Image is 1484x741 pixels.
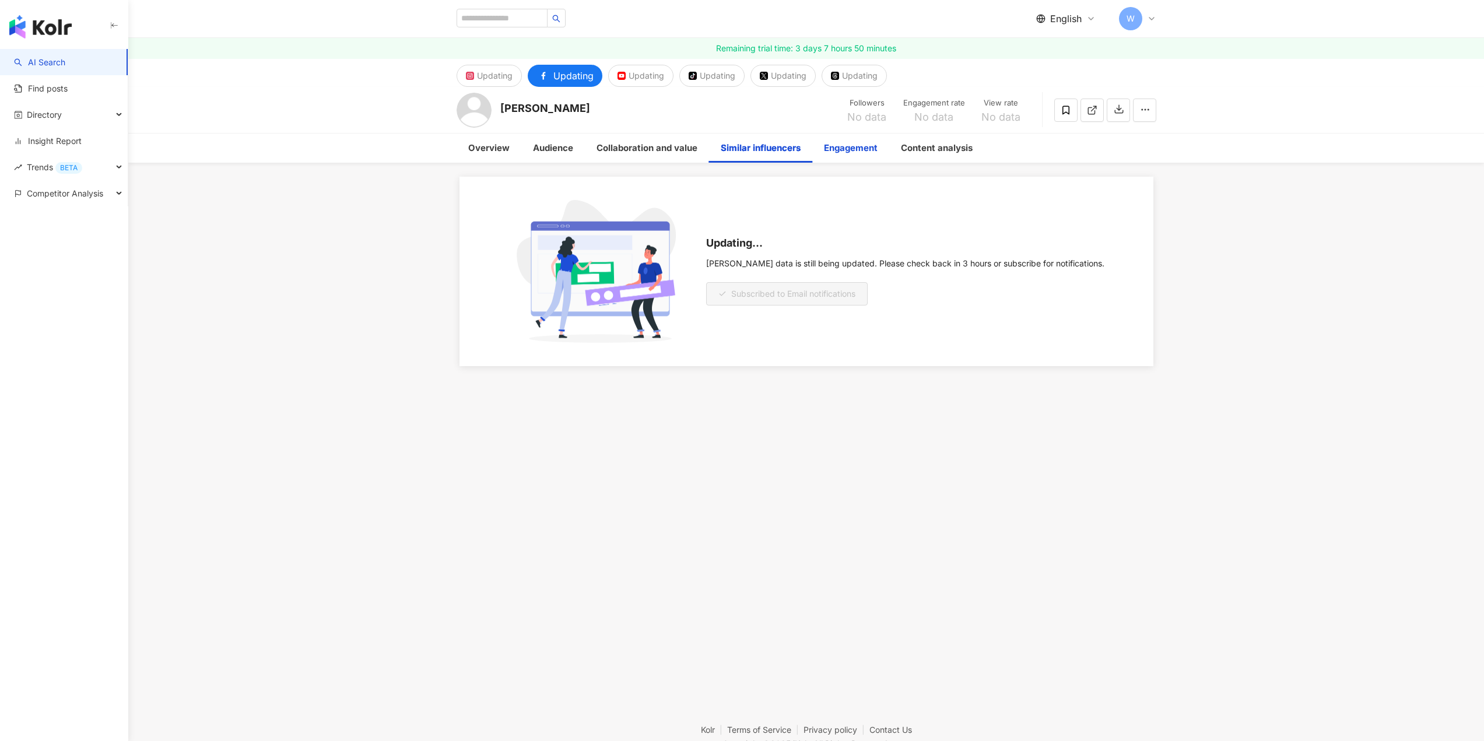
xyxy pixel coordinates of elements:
[842,68,878,84] div: Updating
[552,15,560,23] span: search
[128,38,1484,59] a: Remaining trial time: 3 days 7 hours 50 minutes
[914,111,953,123] span: No data
[608,65,673,87] button: Updating
[553,68,594,84] div: Updating
[14,135,82,147] a: Insight Report
[706,237,1104,250] div: Updating...
[9,15,72,38] img: logo
[457,93,492,128] img: KOL Avatar
[597,141,697,155] div: Collaboration and value
[847,111,886,123] span: No data
[679,65,745,87] button: Updating
[508,200,692,343] img: subscribe cta
[1050,12,1082,25] span: English
[27,154,82,180] span: Trends
[706,282,868,305] button: Subscribed to Email notifications
[903,97,965,109] div: Engagement rate
[804,725,869,735] a: Privacy policy
[701,725,727,735] a: Kolr
[727,725,804,735] a: Terms of Service
[468,141,510,155] div: Overview
[706,259,1104,268] div: [PERSON_NAME] data is still being updated. Please check back in 3 hours or subscribe for notifica...
[27,101,62,128] span: Directory
[869,725,912,735] a: Contact Us
[771,68,806,84] div: Updating
[55,162,82,174] div: BETA
[822,65,887,87] button: Updating
[528,65,602,87] button: Updating
[845,97,889,109] div: Followers
[477,68,513,84] div: Updating
[1127,12,1135,25] span: W
[14,163,22,171] span: rise
[700,68,735,84] div: Updating
[981,111,1020,123] span: No data
[500,101,590,115] div: [PERSON_NAME]
[14,57,65,68] a: searchAI Search
[979,97,1023,109] div: View rate
[533,141,573,155] div: Audience
[27,180,103,206] span: Competitor Analysis
[721,141,801,155] div: Similar influencers
[629,68,664,84] div: Updating
[901,141,973,155] div: Content analysis
[14,83,68,94] a: Find posts
[457,65,522,87] button: Updating
[750,65,816,87] button: Updating
[824,141,878,155] div: Engagement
